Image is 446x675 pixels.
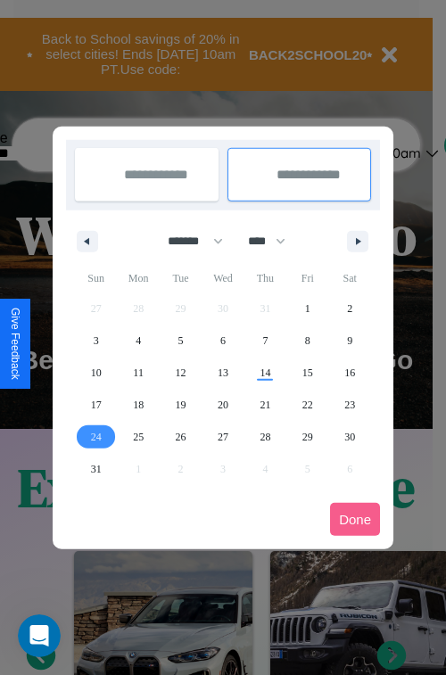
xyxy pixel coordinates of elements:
span: 18 [133,389,144,421]
span: 13 [218,357,228,389]
button: 21 [244,389,286,421]
span: 12 [176,357,186,389]
button: 24 [75,421,117,453]
button: 22 [286,389,328,421]
button: 29 [286,421,328,453]
span: 10 [91,357,102,389]
button: 5 [160,325,202,357]
button: 25 [117,421,159,453]
span: 27 [218,421,228,453]
button: 9 [329,325,371,357]
span: Tue [160,264,202,292]
span: 1 [305,292,310,325]
button: 15 [286,357,328,389]
button: 16 [329,357,371,389]
span: 21 [260,389,270,421]
button: 6 [202,325,244,357]
span: Wed [202,264,244,292]
button: 27 [202,421,244,453]
span: Mon [117,264,159,292]
button: 10 [75,357,117,389]
button: Done [330,503,380,536]
span: 22 [302,389,313,421]
button: 26 [160,421,202,453]
span: 25 [133,421,144,453]
span: 31 [91,453,102,485]
span: 9 [347,325,352,357]
span: 19 [176,389,186,421]
button: 4 [117,325,159,357]
span: 29 [302,421,313,453]
button: 30 [329,421,371,453]
button: 23 [329,389,371,421]
button: 1 [286,292,328,325]
span: 3 [94,325,99,357]
span: 28 [260,421,270,453]
button: 20 [202,389,244,421]
button: 8 [286,325,328,357]
button: 11 [117,357,159,389]
span: 14 [260,357,270,389]
button: 2 [329,292,371,325]
span: 30 [344,421,355,453]
span: 23 [344,389,355,421]
span: Fri [286,264,328,292]
button: 31 [75,453,117,485]
button: 3 [75,325,117,357]
button: 7 [244,325,286,357]
span: 24 [91,421,102,453]
button: 17 [75,389,117,421]
span: 7 [262,325,268,357]
button: 19 [160,389,202,421]
span: 4 [136,325,141,357]
iframe: Intercom live chat [18,614,61,657]
span: 17 [91,389,102,421]
span: 8 [305,325,310,357]
span: Thu [244,264,286,292]
button: 18 [117,389,159,421]
button: 12 [160,357,202,389]
span: 6 [220,325,226,357]
span: 16 [344,357,355,389]
span: 11 [133,357,144,389]
span: 15 [302,357,313,389]
button: 14 [244,357,286,389]
button: 13 [202,357,244,389]
span: 5 [178,325,184,357]
span: 20 [218,389,228,421]
span: 2 [347,292,352,325]
span: Sat [329,264,371,292]
span: 26 [176,421,186,453]
button: 28 [244,421,286,453]
div: Give Feedback [9,308,21,380]
span: Sun [75,264,117,292]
